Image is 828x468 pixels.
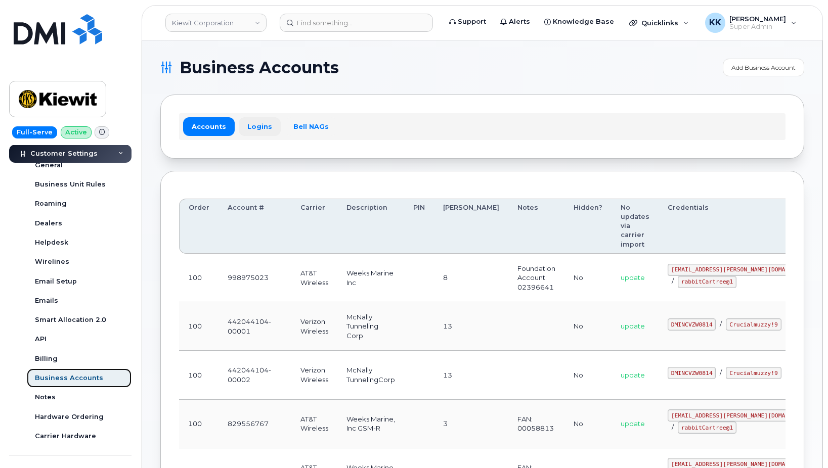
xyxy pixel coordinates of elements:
[239,117,281,135] a: Logins
[337,199,404,254] th: Description
[337,400,404,448] td: Weeks Marine, Inc GSM-R
[564,302,612,351] td: No
[621,273,645,282] span: update
[678,276,736,288] code: rabbitCartree@1
[179,351,219,399] td: 100
[179,302,219,351] td: 100
[564,254,612,302] td: No
[508,254,564,302] td: Foundation Account: 02396641
[621,371,645,379] span: update
[612,199,659,254] th: No updates via carrier import
[720,368,722,377] span: /
[434,302,508,351] td: 13
[668,367,716,379] code: DMINCVZW0814
[291,400,337,448] td: AT&T Wireless
[219,302,291,351] td: 442044104-00001
[564,400,612,448] td: No
[183,117,235,135] a: Accounts
[564,199,612,254] th: Hidden?
[219,400,291,448] td: 829556767
[337,254,404,302] td: Weeks Marine Inc
[621,419,645,428] span: update
[337,302,404,351] td: McNally Tunneling Corp
[726,318,781,331] code: Crucialmuzzy!9
[291,199,337,254] th: Carrier
[179,254,219,302] td: 100
[434,400,508,448] td: 3
[723,59,804,76] a: Add Business Account
[659,199,825,254] th: Credentials
[508,400,564,448] td: FAN: 00058813
[668,264,816,276] code: [EMAIL_ADDRESS][PERSON_NAME][DOMAIN_NAME]
[179,400,219,448] td: 100
[720,320,722,328] span: /
[678,422,736,434] code: rabbitCartree@1
[219,254,291,302] td: 998975023
[672,423,674,431] span: /
[621,322,645,330] span: update
[180,60,339,75] span: Business Accounts
[434,199,508,254] th: [PERSON_NAME]
[219,351,291,399] td: 442044104-00002
[668,318,716,331] code: DMINCVZW0814
[434,351,508,399] td: 13
[291,302,337,351] td: Verizon Wireless
[508,199,564,254] th: Notes
[564,351,612,399] td: No
[291,254,337,302] td: AT&T Wireless
[784,424,820,460] iframe: Messenger Launcher
[219,199,291,254] th: Account #
[434,254,508,302] td: 8
[179,199,219,254] th: Order
[404,199,434,254] th: PIN
[672,277,674,285] span: /
[726,367,781,379] code: Crucialmuzzy!9
[285,117,337,135] a: Bell NAGs
[337,351,404,399] td: McNally TunnelingCorp
[668,409,816,422] code: [EMAIL_ADDRESS][PERSON_NAME][DOMAIN_NAME]
[291,351,337,399] td: Verizon Wireless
